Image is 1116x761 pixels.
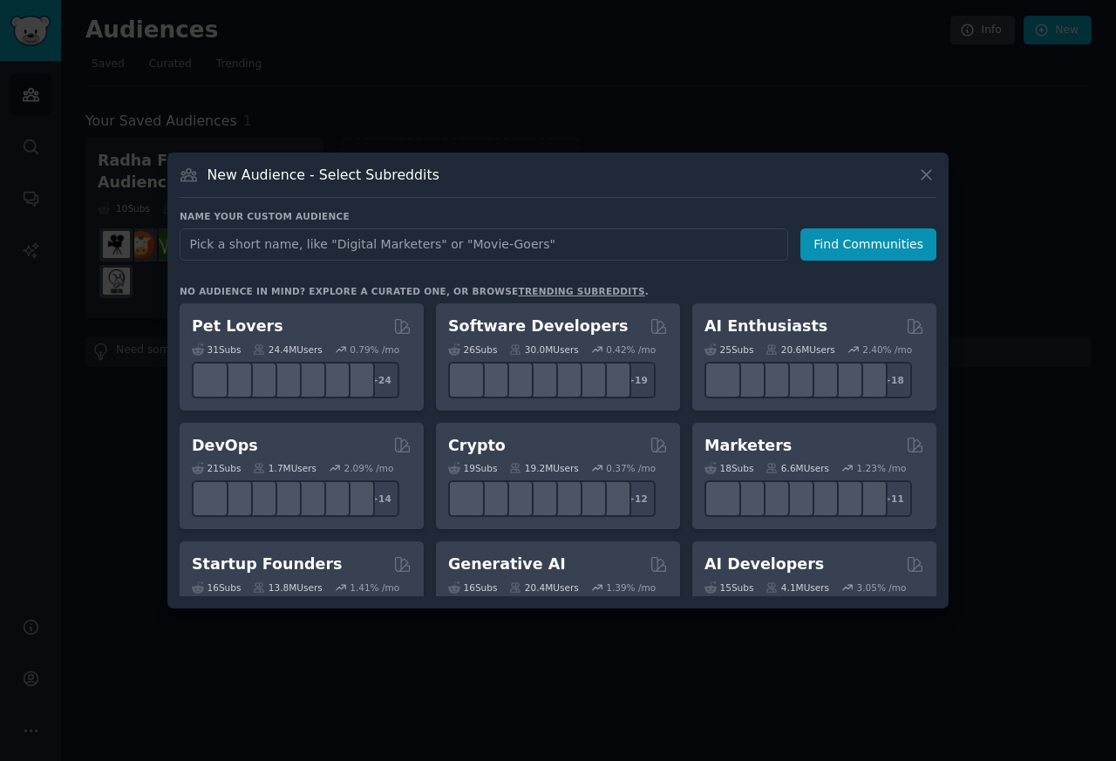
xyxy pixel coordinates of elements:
img: CryptoNews [575,486,602,513]
div: 2.40 % /mo [862,343,912,356]
img: cockatiel [295,366,322,393]
div: 31 Sub s [192,343,241,356]
h2: AI Enthusiasts [704,316,827,337]
img: platformengineering [295,486,322,513]
div: 0.37 % /mo [606,462,656,474]
h2: Software Developers [448,316,628,337]
img: Emailmarketing [783,486,810,513]
img: azuredevops [197,486,224,513]
img: leopardgeckos [246,366,273,393]
div: 24.4M Users [253,343,322,356]
div: 20.4M Users [509,581,578,594]
h2: Pet Lovers [192,316,283,337]
div: 1.7M Users [253,462,316,474]
img: csharp [478,366,505,393]
img: software [453,366,480,393]
img: aws_cdk [319,486,346,513]
div: + 12 [619,480,656,517]
img: PetAdvice [319,366,346,393]
img: AItoolsCatalog [759,366,786,393]
img: AskMarketing [759,486,786,513]
div: 25 Sub s [704,343,753,356]
img: chatgpt_prompts_ [807,366,834,393]
div: 1.23 % /mo [857,462,907,474]
img: ballpython [221,366,248,393]
img: OpenAIDev [832,366,859,393]
div: 3.05 % /mo [857,581,907,594]
img: herpetology [197,366,224,393]
img: PlatformEngineers [344,486,371,513]
img: turtle [270,366,297,393]
img: MarketingResearch [832,486,859,513]
div: + 19 [619,362,656,398]
div: + 14 [363,480,399,517]
div: 18 Sub s [704,462,753,474]
img: web3 [527,486,554,513]
div: + 18 [875,362,912,398]
img: 0xPolygon [478,486,505,513]
div: 0.42 % /mo [606,343,656,356]
img: googleads [807,486,834,513]
img: ethfinance [453,486,480,513]
img: defi_ [600,486,627,513]
img: bigseo [734,486,761,513]
div: 26 Sub s [448,343,497,356]
img: defiblockchain [551,486,578,513]
div: 2.09 % /mo [344,462,394,474]
div: 16 Sub s [448,581,497,594]
img: elixir [600,366,627,393]
img: DevOpsLinks [270,486,297,513]
div: 1.41 % /mo [350,581,399,594]
img: OnlineMarketing [856,486,883,513]
h2: DevOps [192,435,258,457]
div: 20.6M Users [766,343,834,356]
div: 0.79 % /mo [350,343,399,356]
div: No audience in mind? Explore a curated one, or browse . [180,285,649,297]
img: chatgpt_promptDesign [783,366,810,393]
div: + 24 [363,362,399,398]
h2: Crypto [448,435,506,457]
div: 19.2M Users [509,462,578,474]
img: content_marketing [710,486,737,513]
img: learnjavascript [502,366,529,393]
div: 21 Sub s [192,462,241,474]
h3: Name your custom audience [180,210,936,222]
img: ethstaker [502,486,529,513]
a: trending subreddits [518,286,644,296]
h3: New Audience - Select Subreddits [208,166,439,184]
img: ArtificalIntelligence [856,366,883,393]
div: 6.6M Users [766,462,829,474]
h2: AI Developers [704,554,824,575]
img: Docker_DevOps [246,486,273,513]
div: + 11 [875,480,912,517]
div: 16 Sub s [192,581,241,594]
img: reactnative [551,366,578,393]
div: 13.8M Users [253,581,322,594]
input: Pick a short name, like "Digital Marketers" or "Movie-Goers" [180,228,788,261]
img: GoogleGeminiAI [710,366,737,393]
div: 19 Sub s [448,462,497,474]
img: AskComputerScience [575,366,602,393]
div: 15 Sub s [704,581,753,594]
div: 4.1M Users [766,581,829,594]
h2: Startup Founders [192,554,342,575]
button: Find Communities [800,228,936,261]
h2: Marketers [704,435,792,457]
img: dogbreed [344,366,371,393]
h2: Generative AI [448,554,566,575]
div: 1.39 % /mo [606,581,656,594]
img: AWS_Certified_Experts [221,486,248,513]
div: 30.0M Users [509,343,578,356]
img: DeepSeek [734,366,761,393]
img: iOSProgramming [527,366,554,393]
